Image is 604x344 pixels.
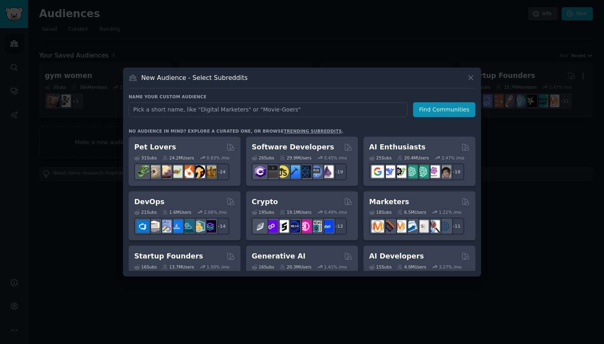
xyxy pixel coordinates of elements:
img: ArtificalIntelligence [439,165,451,178]
div: 0.45 % /mo [324,155,347,161]
div: 19.1M Users [280,209,311,215]
img: dogbreed [204,165,216,178]
div: 21 Sub s [134,209,157,215]
img: azuredevops [137,220,149,233]
div: 15 Sub s [369,264,391,270]
div: 6.5M Users [397,209,426,215]
img: chatgpt_prompts_ [416,165,429,178]
img: aws_cdk [193,220,205,233]
img: turtle [170,165,183,178]
div: 20.4M Users [397,155,429,161]
div: 24.2M Users [162,155,194,161]
h3: New Audience - Select Subreddits [141,74,248,82]
h2: Generative AI [252,251,306,261]
img: DeepSeek [383,165,395,178]
div: 26 Sub s [252,155,274,161]
img: GoogleGeminiAI [372,165,384,178]
img: googleads [416,220,429,233]
input: Pick a short name, like "Digital Marketers" or "Movie-Goers" [129,102,407,117]
img: Docker_DevOps [159,220,171,233]
img: AItoolsCatalog [394,165,406,178]
img: defi_ [321,220,334,233]
h3: Name your custom audience [129,94,475,99]
div: 0.49 % /mo [324,209,347,215]
img: Emailmarketing [405,220,417,233]
h2: Software Developers [252,142,334,152]
img: AWS_Certified_Experts [148,220,160,233]
img: OpenAIDev [427,165,440,178]
div: + 19 [330,163,347,180]
h2: Startup Founders [134,251,203,261]
div: 18 Sub s [369,209,391,215]
div: 13.7M Users [162,264,194,270]
div: 29.9M Users [280,155,311,161]
div: 2.47 % /mo [441,155,464,161]
img: software [265,165,278,178]
img: platformengineering [181,220,194,233]
div: 2.06 % /mo [204,209,227,215]
img: OnlineMarketing [439,220,451,233]
div: + 14 [213,218,229,235]
div: 1.22 % /mo [439,209,462,215]
a: trending subreddits [284,129,342,133]
div: 31 Sub s [134,155,157,161]
div: 16 Sub s [252,264,274,270]
img: ethfinance [254,220,266,233]
img: DevOpsLinks [170,220,183,233]
div: + 11 [447,218,464,235]
img: learnjavascript [276,165,289,178]
img: elixir [321,165,334,178]
div: + 24 [213,163,229,180]
div: 1.41 % /mo [324,264,347,270]
img: csharp [254,165,266,178]
img: PetAdvice [193,165,205,178]
h2: Pet Lovers [134,142,176,152]
div: + 18 [447,163,464,180]
div: 20.3M Users [280,264,311,270]
h2: AI Enthusiasts [369,142,425,152]
img: content_marketing [372,220,384,233]
img: iOSProgramming [288,165,300,178]
div: 25 Sub s [369,155,391,161]
img: AskComputerScience [310,165,322,178]
img: chatgpt_promptDesign [405,165,417,178]
img: bigseo [383,220,395,233]
div: No audience in mind? Explore a curated one, or browse . [129,128,344,134]
div: 3.27 % /mo [439,264,462,270]
div: 19 Sub s [252,209,274,215]
img: reactnative [299,165,311,178]
div: 1.6M Users [162,209,191,215]
h2: DevOps [134,197,165,207]
h2: Crypto [252,197,278,207]
button: Find Communities [413,102,475,117]
img: web3 [288,220,300,233]
h2: AI Developers [369,251,424,261]
div: 4.0M Users [397,264,426,270]
div: 0.83 % /mo [207,155,229,161]
img: MarketingResearch [427,220,440,233]
h2: Marketers [369,197,409,207]
img: leopardgeckos [159,165,171,178]
img: ethstaker [276,220,289,233]
img: herpetology [137,165,149,178]
img: cockatiel [181,165,194,178]
img: CryptoNews [310,220,322,233]
div: 16 Sub s [134,264,157,270]
img: PlatformEngineers [204,220,216,233]
div: 1.50 % /mo [207,264,229,270]
div: + 12 [330,218,347,235]
img: defiblockchain [299,220,311,233]
img: ballpython [148,165,160,178]
img: 0xPolygon [265,220,278,233]
img: AskMarketing [394,220,406,233]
